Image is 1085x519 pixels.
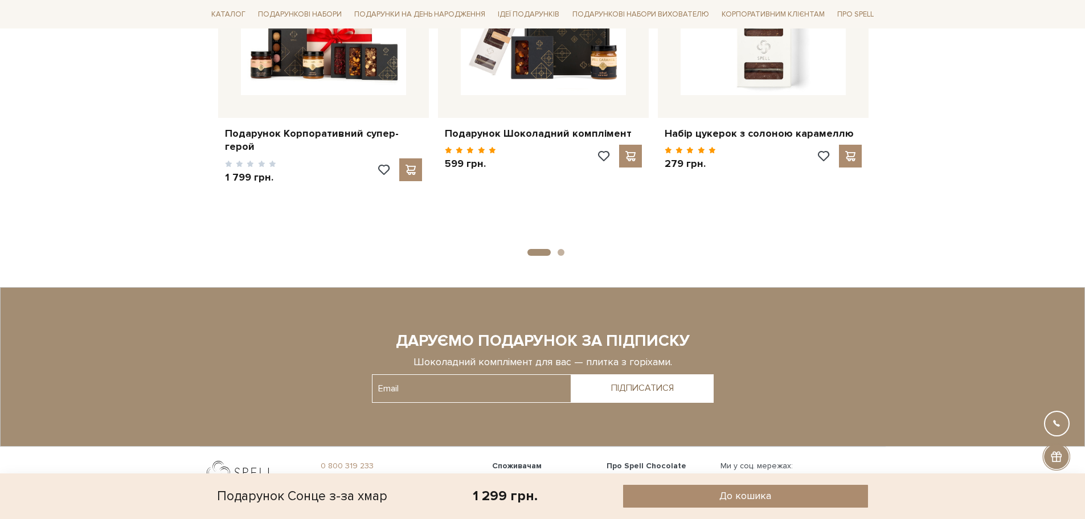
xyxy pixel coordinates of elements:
div: Подарунок Сонце з-за хмар [217,485,387,508]
a: Ідеї подарунків [493,6,564,23]
a: Подарунок Шоколадний комплімент [445,127,642,140]
a: Подарунки на День народження [350,6,490,23]
p: 599 грн. [445,157,497,170]
span: Споживачам [492,461,542,471]
a: Подарункові набори вихователю [568,5,714,24]
a: 0 800 319 233 [321,461,478,471]
a: Набір цукерок з солоною карамеллю [665,127,862,140]
button: 2 of 2 [558,249,564,256]
a: Подарункові набори [253,6,346,23]
span: До кошика [719,489,771,502]
button: 1 of 2 [527,249,551,256]
div: 1 299 грн. [473,487,538,505]
p: 279 грн. [665,157,716,170]
span: Про Spell Chocolate [607,461,686,471]
button: До кошика [623,485,868,508]
span: Дзвінки по Україні безкоштовні [321,472,478,482]
a: Про Spell [833,6,878,23]
a: Подарунок Корпоративний супер-герой [225,127,422,154]
div: Ми у соц. мережах: [720,461,800,471]
a: Каталог [207,6,250,23]
p: 1 799 грн. [225,171,277,184]
a: Корпоративним клієнтам [717,5,829,24]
